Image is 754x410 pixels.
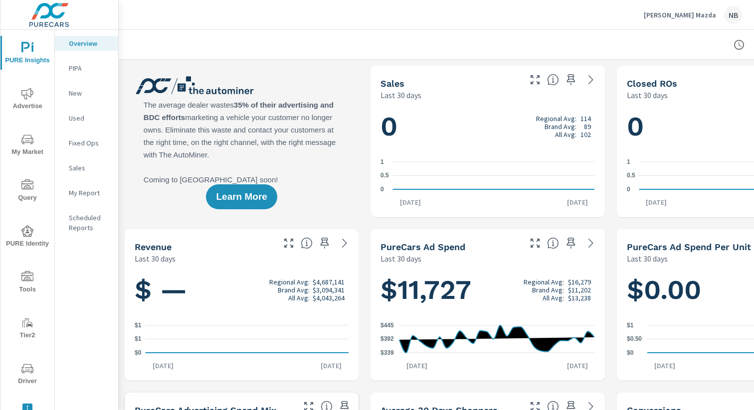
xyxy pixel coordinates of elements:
p: [DATE] [146,361,181,371]
h1: $11,727 [380,273,594,307]
span: Tools [3,271,51,295]
p: Last 30 days [627,89,668,101]
p: Last 30 days [380,253,421,265]
span: Query [3,179,51,204]
button: Make Fullscreen [527,235,543,251]
p: [DATE] [399,361,434,371]
p: 114 [580,115,591,123]
p: 102 [580,131,591,138]
div: Overview [55,36,118,51]
div: Fixed Ops [55,136,118,150]
p: $16,279 [568,278,591,286]
p: $13,238 [568,294,591,302]
button: Make Fullscreen [281,235,297,251]
p: [DATE] [639,197,674,207]
p: All Avg: [543,294,564,302]
p: Last 30 days [380,89,421,101]
p: [DATE] [560,361,595,371]
text: 0.5 [380,172,389,179]
p: Last 30 days [135,253,176,265]
text: $339 [380,349,394,356]
p: Brand Avg: [532,286,564,294]
div: Used [55,111,118,126]
p: $4,043,264 [313,294,345,302]
p: Sales [69,163,110,173]
span: Driver [3,363,51,387]
h1: $ — [135,273,349,307]
p: All Avg: [555,131,576,138]
h1: 0 [380,110,594,143]
span: My Market [3,134,51,158]
span: Advertise [3,88,51,112]
text: 1 [627,158,630,165]
p: $4,687,141 [313,278,345,286]
button: Make Fullscreen [527,72,543,88]
div: NB [724,6,742,24]
span: PURE Insights [3,42,51,66]
div: My Report [55,185,118,200]
h5: Sales [380,78,404,89]
p: Regional Avg: [536,115,576,123]
a: See more details in report [337,235,353,251]
p: $11,202 [568,286,591,294]
p: Fixed Ops [69,138,110,148]
text: $445 [380,322,394,329]
text: 0 [627,186,630,193]
p: [DATE] [560,197,595,207]
text: 0.5 [627,172,635,179]
p: Brand Avg: [545,123,576,131]
p: Brand Avg: [278,286,310,294]
div: PIPA [55,61,118,76]
h5: Closed ROs [627,78,677,89]
span: Save this to your personalized report [317,235,333,251]
span: Number of vehicles sold by the dealership over the selected date range. [Source: This data is sou... [547,74,559,86]
span: Learn More [216,192,267,201]
a: See more details in report [583,72,599,88]
p: Scheduled Reports [69,213,110,233]
text: 1 [380,158,384,165]
h5: PureCars Ad Spend [380,242,465,252]
p: PIPA [69,63,110,73]
p: New [69,88,110,98]
p: [DATE] [647,361,682,371]
p: Last 30 days [627,253,668,265]
text: $1 [627,322,634,329]
text: $1 [135,336,142,343]
button: Learn More [206,184,277,209]
p: All Avg: [288,294,310,302]
p: Used [69,113,110,123]
p: Regional Avg: [524,278,564,286]
a: See more details in report [583,235,599,251]
span: Save this to your personalized report [563,235,579,251]
p: 89 [584,123,591,131]
div: Sales [55,160,118,175]
span: Total sales revenue over the selected date range. [Source: This data is sourced from the dealer’s... [301,237,313,249]
p: $3,094,341 [313,286,345,294]
div: New [55,86,118,101]
text: $0 [135,349,142,356]
p: My Report [69,188,110,198]
text: $0.50 [627,336,642,343]
p: [PERSON_NAME] Mazda [644,10,716,19]
text: $1 [135,322,142,329]
p: [DATE] [393,197,428,207]
span: PURE Identity [3,225,51,250]
text: $392 [380,336,394,343]
p: [DATE] [314,361,349,371]
span: Total cost of media for all PureCars channels for the selected dealership group over the selected... [547,237,559,249]
p: Overview [69,38,110,48]
div: Scheduled Reports [55,210,118,235]
h5: Revenue [135,242,172,252]
text: 0 [380,186,384,193]
p: Regional Avg: [269,278,310,286]
span: Tier2 [3,317,51,341]
span: Save this to your personalized report [563,72,579,88]
text: $0 [627,349,634,356]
